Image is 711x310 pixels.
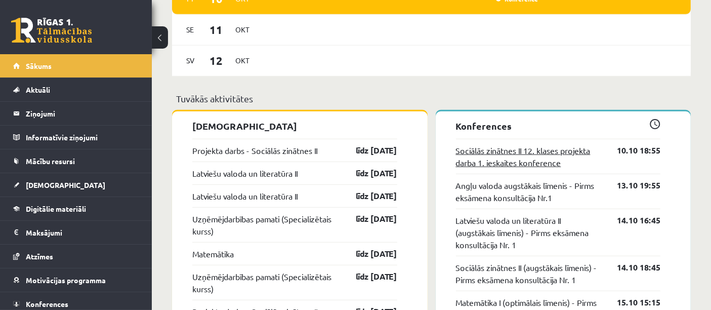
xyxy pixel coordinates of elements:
span: Mācību resursi [26,157,75,166]
a: līdz [DATE] [339,144,397,157]
a: līdz [DATE] [339,248,397,260]
span: Okt [232,53,253,68]
span: Digitālie materiāli [26,204,86,213]
a: Mācību resursi [13,149,139,173]
span: Sākums [26,61,52,70]
a: Latviešu valoda un literatūra II [192,167,298,179]
legend: Informatīvie ziņojumi [26,126,139,149]
legend: Maksājumi [26,221,139,244]
a: Matemātika [192,248,234,260]
a: Sākums [13,54,139,77]
p: [DEMOGRAPHIC_DATA] [192,119,397,133]
a: 10.10 18:55 [602,144,660,157]
a: [DEMOGRAPHIC_DATA] [13,173,139,197]
a: līdz [DATE] [339,167,397,179]
a: Maksājumi [13,221,139,244]
span: Aktuāli [26,85,50,94]
a: līdz [DATE] [339,190,397,202]
a: Sociālās zinātnes II (augstākais līmenis) - Pirms eksāmena konsultācija Nr. 1 [456,261,602,286]
p: Konferences [456,119,661,133]
p: Tuvākās aktivitātes [176,92,687,105]
a: Aktuāli [13,78,139,101]
a: Sociālās zinātnes II 12. klases projekta darba 1. ieskaites konference [456,144,602,169]
span: Se [180,22,201,37]
a: Angļu valoda augstākais līmenis - Pirms eksāmena konsultācija Nr.1 [456,179,602,204]
span: Okt [232,22,253,37]
a: 14.10 16:45 [602,214,660,226]
a: Atzīmes [13,245,139,268]
a: Informatīvie ziņojumi [13,126,139,149]
a: Uzņēmējdarbības pamati (Specializētais kurss) [192,213,339,237]
a: līdz [DATE] [339,213,397,225]
a: Uzņēmējdarbības pamati (Specializētais kurss) [192,270,339,295]
span: 11 [201,21,232,38]
a: Ziņojumi [13,102,139,125]
span: Motivācijas programma [26,276,106,285]
a: Latviešu valoda un literatūra II [192,190,298,202]
span: 12 [201,52,232,69]
legend: Ziņojumi [26,102,139,125]
span: Sv [180,53,201,68]
a: Digitālie materiāli [13,197,139,220]
span: Konferences [26,299,68,308]
span: Atzīmes [26,252,53,261]
a: 13.10 19:55 [602,179,660,191]
span: [DEMOGRAPHIC_DATA] [26,180,105,189]
a: līdz [DATE] [339,270,397,283]
a: 14.10 18:45 [602,261,660,274]
a: Rīgas 1. Tālmācības vidusskola [11,18,92,43]
a: 15.10 15:15 [602,296,660,308]
a: Latviešu valoda un literatūra II (augstākais līmenis) - Pirms eksāmena konsultācija Nr. 1 [456,214,602,251]
a: Projekta darbs - Sociālās zinātnes II [192,144,317,157]
a: Motivācijas programma [13,268,139,292]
